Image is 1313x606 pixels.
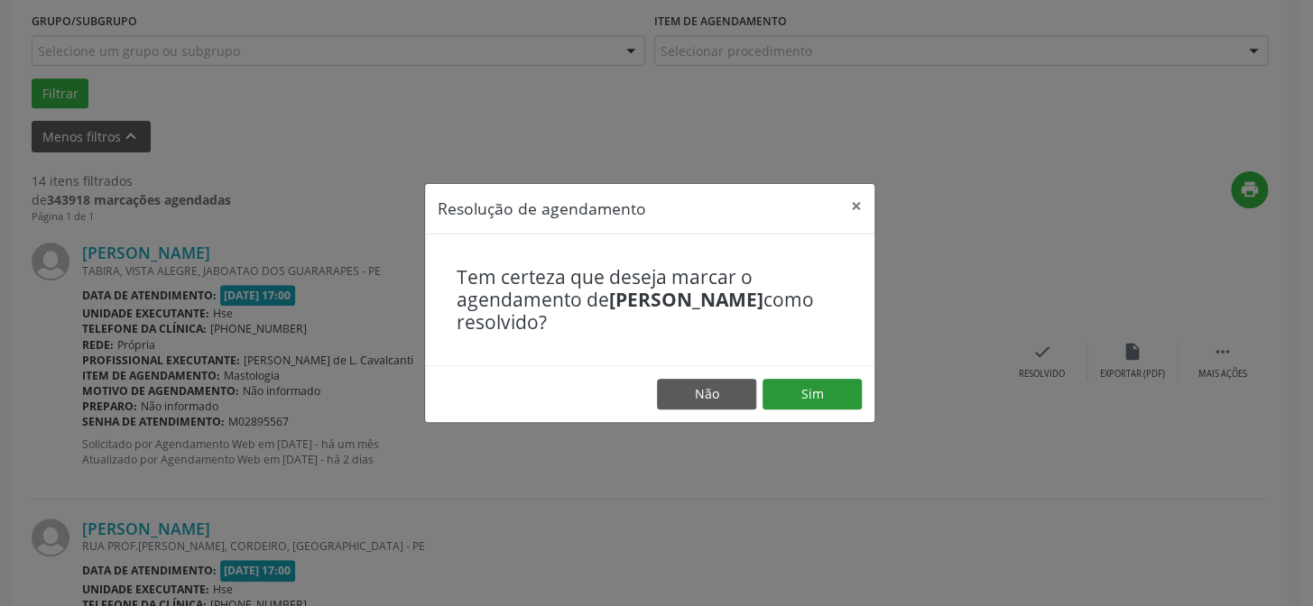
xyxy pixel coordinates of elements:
[609,287,763,312] b: [PERSON_NAME]
[438,197,646,220] h5: Resolução de agendamento
[657,379,756,409] button: Não
[838,184,874,228] button: Close
[457,266,843,335] h4: Tem certeza que deseja marcar o agendamento de como resolvido?
[763,379,862,409] button: Sim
